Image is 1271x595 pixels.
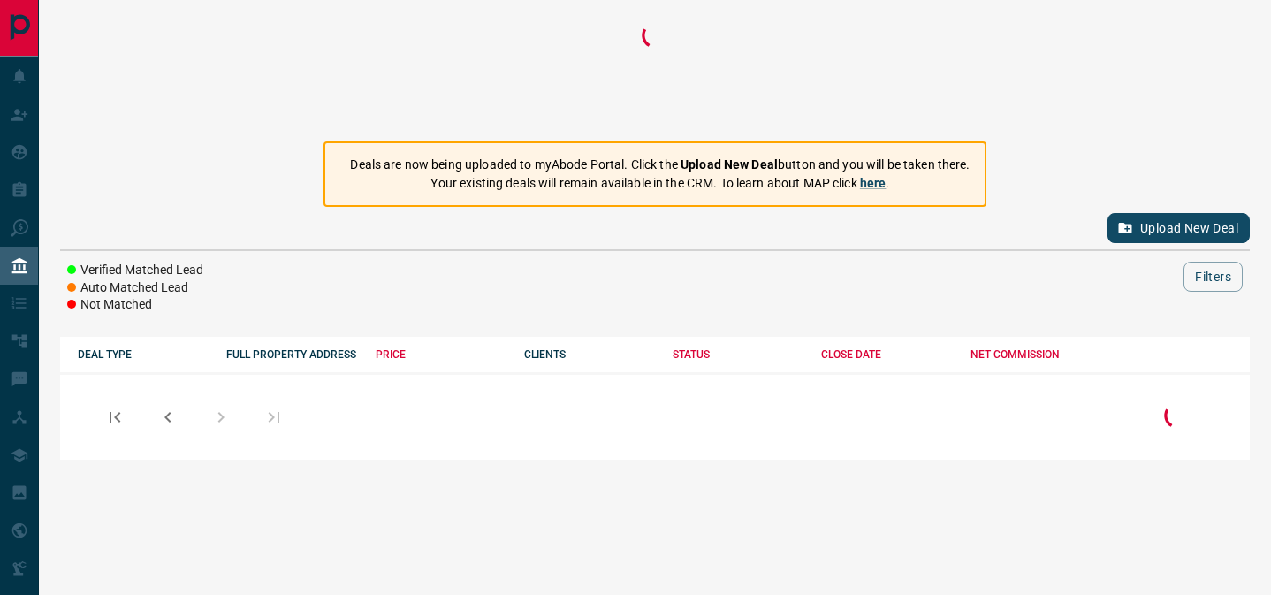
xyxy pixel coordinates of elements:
[860,176,887,190] a: here
[821,348,952,361] div: CLOSE DATE
[970,348,1101,361] div: NET COMMISSION
[350,156,970,174] p: Deals are now being uploaded to myAbode Portal. Click the button and you will be taken there.
[78,348,209,361] div: DEAL TYPE
[67,296,203,314] li: Not Matched
[524,348,655,361] div: CLIENTS
[673,348,803,361] div: STATUS
[1160,398,1195,436] div: Loading
[67,279,203,297] li: Auto Matched Lead
[1107,213,1250,243] button: Upload New Deal
[637,18,673,124] div: Loading
[226,348,357,361] div: FULL PROPERTY ADDRESS
[350,174,970,193] p: Your existing deals will remain available in the CRM. To learn about MAP click .
[681,157,778,172] strong: Upload New Deal
[376,348,506,361] div: PRICE
[67,262,203,279] li: Verified Matched Lead
[1183,262,1243,292] button: Filters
